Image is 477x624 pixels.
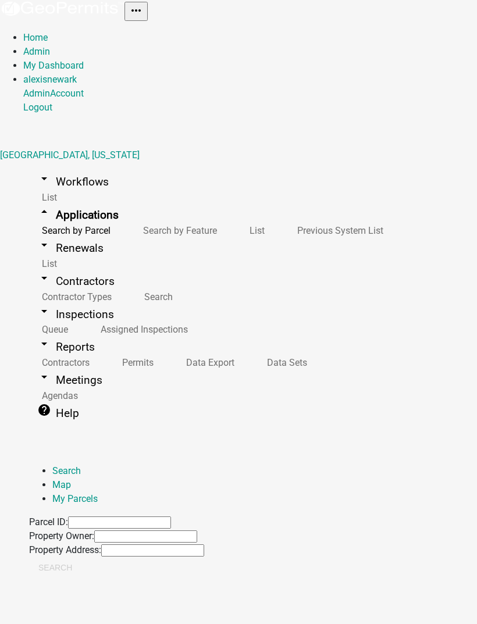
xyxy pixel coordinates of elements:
[129,3,143,17] i: more_horiz
[37,172,51,186] i: arrow_drop_down
[23,87,477,115] div: alexisnewark
[248,350,321,375] a: Data Sets
[29,516,68,527] label: Parcel ID:
[104,350,168,375] a: Permits
[23,333,109,361] a: arrow_drop_downReports
[23,251,71,276] a: List
[23,234,118,262] a: arrow_drop_downRenewals
[279,218,397,243] a: Previous System List
[23,88,50,99] a: Admin
[37,337,51,351] i: arrow_drop_down
[23,185,71,210] a: List
[37,403,51,417] i: help
[23,60,84,71] a: My Dashboard
[82,317,202,342] a: Assigned Inspections
[23,74,77,85] a: alexisnewark
[23,284,126,309] a: Contractor Types
[168,350,248,375] a: Data Export
[23,350,104,375] a: Contractors
[52,465,81,476] a: Search
[23,201,133,229] a: arrow_drop_upApplications
[126,284,187,309] a: Search
[29,530,94,541] label: Property Owner:
[23,383,92,408] a: Agendas
[23,32,48,43] a: Home
[23,400,93,427] a: helpHelp
[37,205,51,219] i: arrow_drop_up
[37,271,51,285] i: arrow_drop_down
[23,218,124,243] a: Search by Parcel
[231,218,279,243] a: List
[50,88,84,99] a: Account
[23,301,128,328] a: arrow_drop_downInspections
[52,493,98,504] a: My Parcels
[23,268,129,295] a: arrow_drop_downContractors
[124,218,231,243] a: Search by Feature
[37,304,51,318] i: arrow_drop_down
[23,102,52,113] a: Logout
[23,366,116,394] a: arrow_drop_downMeetings
[124,2,148,21] button: Toggle navigation
[23,317,82,342] a: Queue
[52,479,71,490] a: Map
[23,168,123,195] a: arrow_drop_downWorkflows
[29,544,101,555] label: Property Address:
[29,557,81,578] button: Search
[37,238,51,252] i: arrow_drop_down
[23,46,50,57] a: Admin
[37,370,51,384] i: arrow_drop_down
